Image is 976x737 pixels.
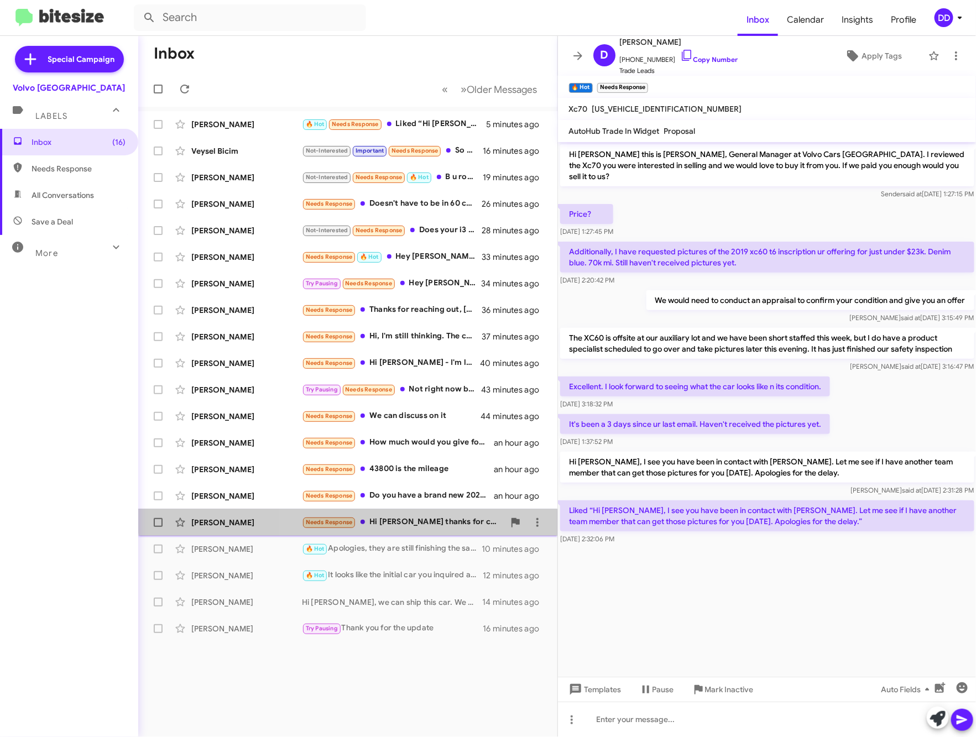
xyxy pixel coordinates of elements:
[436,78,544,101] nav: Page navigation example
[560,227,613,236] span: [DATE] 1:27:45 PM
[154,45,195,62] h1: Inbox
[191,490,302,501] div: [PERSON_NAME]
[32,190,94,201] span: All Conversations
[455,78,544,101] button: Next
[306,492,353,499] span: Needs Response
[356,227,403,234] span: Needs Response
[302,250,482,263] div: Hey [PERSON_NAME], I have an appointment with [PERSON_NAME] [DATE] to see the vehicle.
[560,328,974,359] p: The XC60 is offsite at our auxiliary lot and we have been short staffed this week, but I do have ...
[467,83,537,96] span: Older Messages
[597,83,648,93] small: Needs Response
[35,248,58,258] span: More
[302,516,504,529] div: Hi [PERSON_NAME] thanks for checking in I am still looking for a vehicle and we are looking to le...
[901,362,921,370] span: said at
[738,4,778,36] a: Inbox
[881,679,934,699] span: Auto Fields
[191,623,302,634] div: [PERSON_NAME]
[483,570,548,581] div: 12 minutes ago
[482,278,549,289] div: 34 minutes ago
[191,145,302,156] div: Veysel Bicim
[483,623,548,634] div: 16 minutes ago
[306,625,338,632] span: Try Pausing
[306,121,325,128] span: 🔥 Hot
[302,489,494,502] div: Do you have a brand new 2024 X90 Plug in Hybrid ?
[705,679,754,699] span: Mark Inactive
[112,137,126,148] span: (16)
[569,83,593,93] small: 🔥 Hot
[360,253,379,260] span: 🔥 Hot
[902,190,922,198] span: said at
[902,486,921,494] span: said at
[925,8,964,27] button: DD
[560,276,614,284] span: [DATE] 2:20:42 PM
[306,147,348,154] span: Not-Interested
[48,54,115,65] span: Special Campaign
[882,4,925,36] span: Profile
[32,163,126,174] span: Needs Response
[560,400,613,408] span: [DATE] 3:18:32 PM
[482,198,549,210] div: 26 minutes ago
[306,306,353,313] span: Needs Response
[560,377,830,396] p: Excellent. I look forward to seeing what the car looks like n its condition.
[356,174,403,181] span: Needs Response
[332,121,379,128] span: Needs Response
[630,679,683,699] button: Pause
[901,313,920,322] span: said at
[15,46,124,72] a: Special Campaign
[302,436,494,449] div: How much would you give for our Volvo?
[191,331,302,342] div: [PERSON_NAME]
[191,358,302,369] div: [PERSON_NAME]
[302,304,482,316] div: Thanks for reaching out, [PERSON_NAME]. We've decided to go with the plug in BMW hybrid. It bette...
[13,82,126,93] div: Volvo [GEOGRAPHIC_DATA]
[356,147,384,154] span: Important
[569,104,588,114] span: Xc70
[620,35,738,49] span: [PERSON_NAME]
[494,437,548,448] div: an hour ago
[560,500,974,531] p: Liked “Hi [PERSON_NAME], I see you have been in contact with [PERSON_NAME]. Let me see if I have ...
[482,252,549,263] div: 33 minutes ago
[302,171,483,184] div: B u rounds
[392,147,439,154] span: Needs Response
[191,437,302,448] div: [PERSON_NAME]
[849,313,974,322] span: [PERSON_NAME] [DATE] 3:15:49 PM
[833,4,882,36] span: Insights
[191,305,302,316] div: [PERSON_NAME]
[560,452,974,483] p: Hi [PERSON_NAME], I see you have been in contact with [PERSON_NAME]. Let me see if I have another...
[302,622,483,635] div: Thank you for the update
[191,411,302,422] div: [PERSON_NAME]
[345,280,392,287] span: Needs Response
[306,280,338,287] span: Try Pausing
[191,597,302,608] div: [PERSON_NAME]
[664,126,696,136] span: Proposal
[442,82,448,96] span: «
[494,490,548,501] div: an hour ago
[560,204,613,224] p: Price?
[872,679,943,699] button: Auto Fields
[306,200,353,207] span: Needs Response
[191,464,302,475] div: [PERSON_NAME]
[560,144,974,186] p: Hi [PERSON_NAME] this is [PERSON_NAME], General Manager at Volvo Cars [GEOGRAPHIC_DATA]. I review...
[32,216,73,227] span: Save a Deal
[306,253,353,260] span: Needs Response
[483,145,548,156] div: 16 minutes ago
[935,8,953,27] div: DD
[600,46,608,64] span: D
[487,119,549,130] div: 5 minutes ago
[482,331,549,342] div: 37 minutes ago
[592,104,742,114] span: [US_VEHICLE_IDENTIFICATION_NUMBER]
[345,386,392,393] span: Needs Response
[482,358,549,369] div: 40 minutes ago
[483,172,548,183] div: 19 minutes ago
[558,679,630,699] button: Templates
[850,362,974,370] span: [PERSON_NAME] [DATE] 3:16:47 PM
[620,65,738,76] span: Trade Leads
[620,49,738,65] span: [PHONE_NUMBER]
[646,290,974,310] p: We would need to conduct an appraisal to confirm your condition and give you an offer
[560,437,613,446] span: [DATE] 1:37:52 PM
[191,225,302,236] div: [PERSON_NAME]
[306,227,348,234] span: Not-Interested
[302,410,482,422] div: We can discuss on it
[461,82,467,96] span: »
[560,535,614,543] span: [DATE] 2:32:06 PM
